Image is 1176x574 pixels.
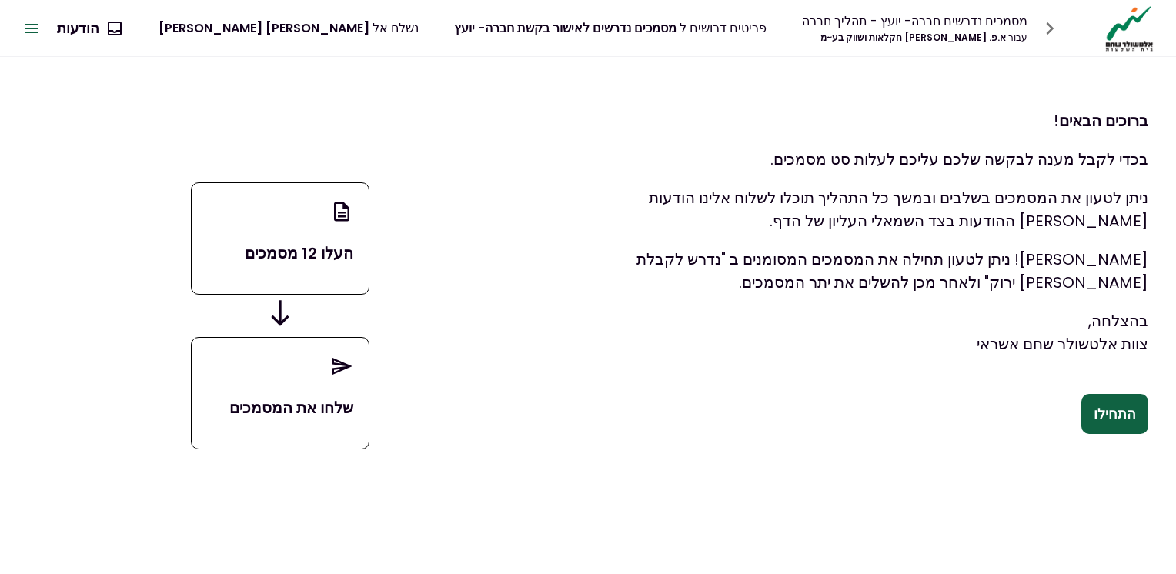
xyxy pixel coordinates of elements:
img: Logo [1101,5,1158,52]
div: פריטים דרושים ל [454,18,767,38]
span: עבור [1008,31,1027,44]
p: ניתן לטעון את המסמכים בשלבים ובמשך כל התהליך תוכלו לשלוח אלינו הודעות [PERSON_NAME] ההודעות בצד ה... [588,186,1148,232]
button: הודעות [45,8,133,48]
button: התחילו [1081,394,1148,434]
p: בכדי לקבל מענה לבקשה שלכם עליכם לעלות סט מסמכים. [588,148,1148,171]
p: [PERSON_NAME]! ניתן לטעון תחילה את המסמכים המסומנים ב "נדרש לקבלת [PERSON_NAME] ירוק" ולאחר מכן ל... [588,248,1148,294]
div: א.פ. [PERSON_NAME] חקלאות ושווק בע~מ [802,31,1027,45]
div: מסמכים נדרשים חברה- יועץ - תהליך חברה [802,12,1027,31]
strong: ברוכים הבאים! [1054,110,1148,132]
span: מסמכים נדרשים לאישור בקשת חברה- יועץ [454,19,677,37]
span: [PERSON_NAME] [PERSON_NAME] [159,19,369,37]
p: העלו 12 מסמכים [207,242,354,265]
div: נשלח אל [159,18,419,38]
p: שלחו את המסמכים [207,396,354,419]
p: בהצלחה, צוות אלטשולר שחם אשראי [588,309,1148,355]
